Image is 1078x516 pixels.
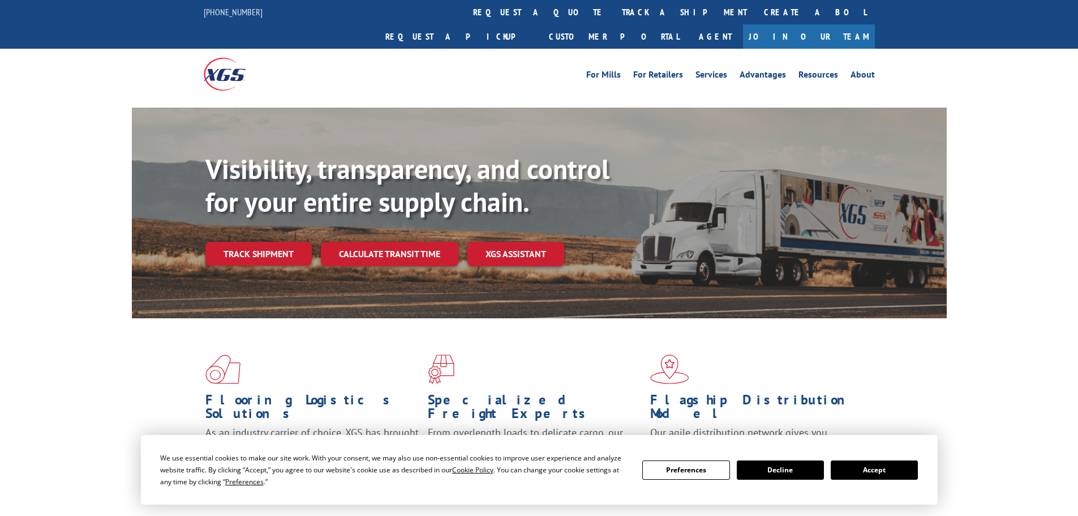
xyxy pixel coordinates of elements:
[695,70,727,83] a: Services
[377,24,540,49] a: Request a pickup
[160,452,629,488] div: We use essential cookies to make our site work. With your consent, we may also use non-essential ...
[540,24,688,49] a: Customer Portal
[650,393,864,426] h1: Flagship Distribution Model
[633,70,683,83] a: For Retailers
[798,70,838,83] a: Resources
[467,242,564,266] a: XGS ASSISTANT
[205,393,419,426] h1: Flooring Logistics Solutions
[205,242,312,266] a: Track shipment
[204,6,263,18] a: [PHONE_NUMBER]
[642,460,729,480] button: Preferences
[740,70,786,83] a: Advantages
[205,151,609,219] b: Visibility, transparency, and control for your entire supply chain.
[743,24,875,49] a: Join Our Team
[428,355,454,384] img: xgs-icon-focused-on-flooring-red
[831,460,918,480] button: Accept
[586,70,621,83] a: For Mills
[205,426,419,466] span: As an industry carrier of choice, XGS has brought innovation and dedication to flooring logistics...
[205,355,240,384] img: xgs-icon-total-supply-chain-intelligence-red
[321,242,458,266] a: Calculate transit time
[650,426,858,453] span: Our agile distribution network gives you nationwide inventory management on demand.
[688,24,743,49] a: Agent
[737,460,824,480] button: Decline
[650,355,689,384] img: xgs-icon-flagship-distribution-model-red
[452,465,493,475] span: Cookie Policy
[428,393,642,426] h1: Specialized Freight Experts
[141,435,938,505] div: Cookie Consent Prompt
[851,70,875,83] a: About
[428,426,642,476] p: From overlength loads to delicate cargo, our experienced staff knows the best way to move your fr...
[225,477,264,487] span: Preferences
